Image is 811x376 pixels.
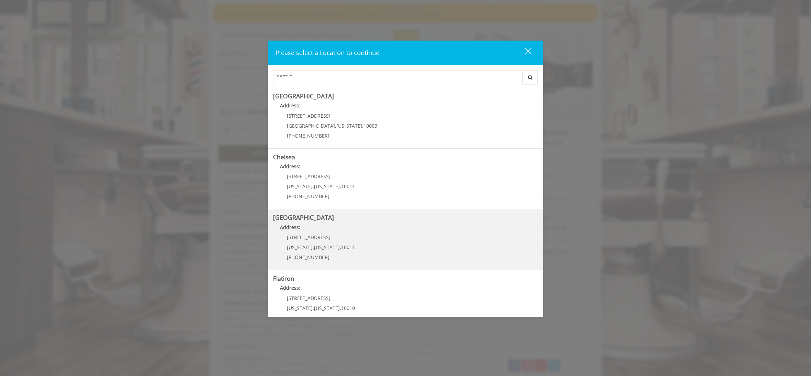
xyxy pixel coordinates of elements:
b: Address: [280,284,300,291]
span: [US_STATE] [287,183,313,190]
span: 10003 [364,122,377,129]
span: 10011 [341,183,355,190]
span: , [340,183,341,190]
b: Chelsea [273,153,295,161]
span: [PHONE_NUMBER] [287,132,329,139]
span: [US_STATE] [314,305,340,311]
span: [US_STATE] [314,183,340,190]
span: [PHONE_NUMBER] [287,193,329,200]
span: Please select a Location to continue [275,49,379,57]
span: 10011 [341,244,355,250]
span: [US_STATE] [287,305,313,311]
b: Flatiron [273,274,294,282]
span: [US_STATE] [314,244,340,250]
input: Search Center [273,71,523,84]
b: Address: [280,224,300,230]
span: [STREET_ADDRESS] [287,234,331,240]
span: , [362,122,364,129]
b: Address: [280,163,300,170]
button: close dialog [512,46,536,60]
span: [STREET_ADDRESS] [287,112,331,119]
span: [US_STATE] [336,122,362,129]
b: Address: [280,102,300,109]
span: [STREET_ADDRESS] [287,173,331,180]
span: , [340,244,341,250]
div: close dialog [517,47,531,58]
span: [PHONE_NUMBER] [287,254,329,260]
span: [GEOGRAPHIC_DATA] [287,122,335,129]
span: 10010 [341,305,355,311]
div: Center Select [273,71,538,88]
b: [GEOGRAPHIC_DATA] [273,92,334,100]
span: , [340,305,341,311]
b: [GEOGRAPHIC_DATA] [273,213,334,222]
span: [STREET_ADDRESS] [287,295,331,301]
span: , [313,305,314,311]
span: [US_STATE] [287,244,313,250]
span: , [335,122,336,129]
span: , [313,244,314,250]
span: , [313,183,314,190]
i: Search button [526,75,534,80]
